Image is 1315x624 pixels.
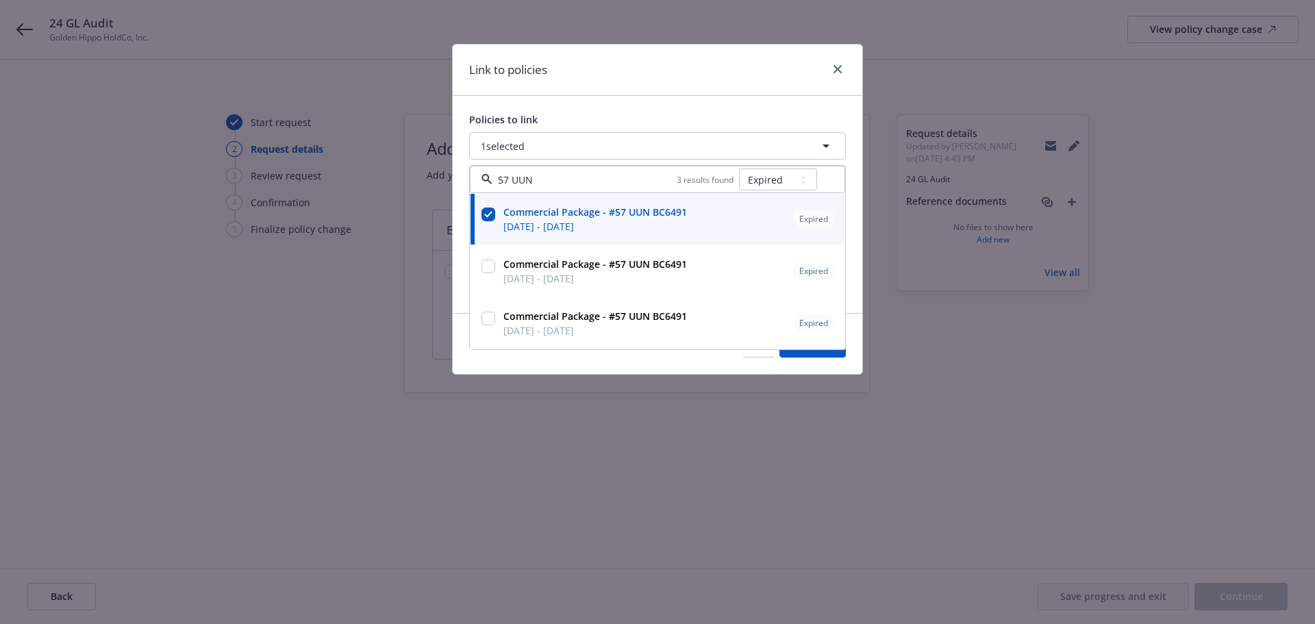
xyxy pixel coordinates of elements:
[503,258,687,271] strong: Commercial Package - #57 UUN BC6491
[469,61,547,79] h1: Link to policies
[503,310,687,323] strong: Commercial Package - #57 UUN BC6491
[677,174,734,186] span: 3 results found
[469,132,846,160] button: 1selected
[799,265,828,277] span: Expired
[503,271,687,286] span: [DATE] - [DATE]
[799,317,828,329] span: Expired
[492,173,677,187] input: Filter by keyword
[503,323,687,338] span: [DATE] - [DATE]
[481,139,525,153] span: 1 selected
[799,213,828,225] span: Expired
[503,219,687,234] span: [DATE] - [DATE]
[503,205,687,219] strong: Commercial Package - #57 UUN BC6491
[829,61,846,77] a: close
[469,113,538,126] span: Policies to link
